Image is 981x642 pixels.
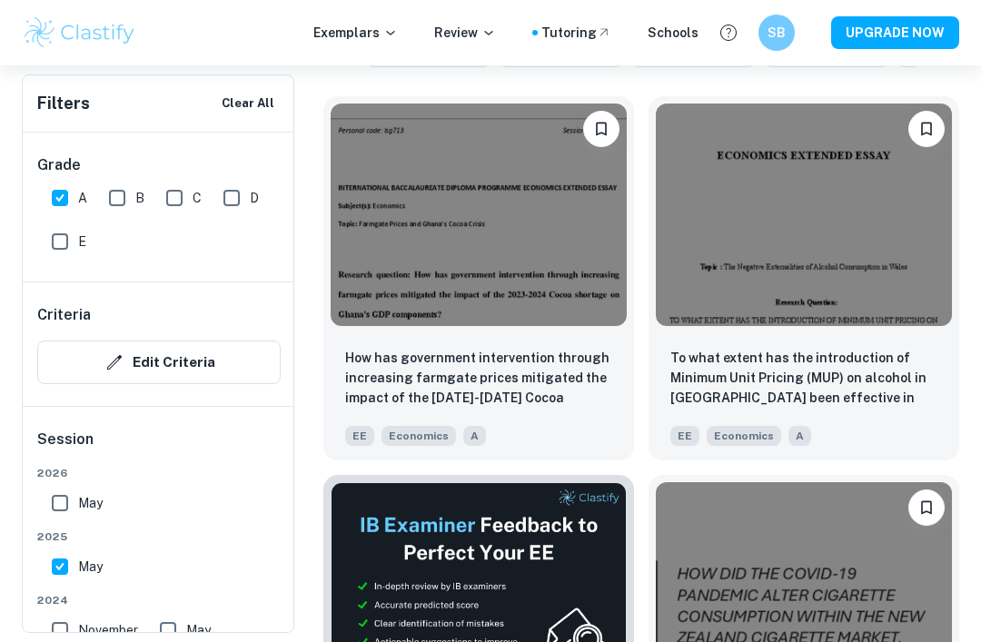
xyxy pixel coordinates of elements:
[434,23,496,43] p: Review
[186,620,211,640] span: May
[78,493,103,513] span: May
[713,17,744,48] button: Help and Feedback
[78,620,138,640] span: November
[345,426,374,446] span: EE
[670,426,699,446] span: EE
[656,104,952,326] img: Economics EE example thumbnail: To what extent has the introduction of M
[250,188,259,208] span: D
[22,15,137,51] img: Clastify logo
[313,23,398,43] p: Exemplars
[649,96,959,460] a: BookmarkTo what extent has the introduction of Minimum Unit Pricing (MUP) on alcohol in Wales bee...
[217,90,279,117] button: Clear All
[37,528,281,545] span: 2025
[78,232,86,252] span: E
[831,16,959,49] button: UPGRADE NOW
[345,348,612,410] p: How has government intervention through increasing farmgate prices mitigated the impact of the 20...
[78,557,103,577] span: May
[758,15,795,51] button: SB
[648,23,699,43] a: Schools
[37,91,90,116] h6: Filters
[541,23,611,43] a: Tutoring
[908,489,945,526] button: Bookmark
[135,188,144,208] span: B
[707,426,781,446] span: Economics
[37,304,91,326] h6: Criteria
[463,426,486,446] span: A
[323,96,634,460] a: BookmarkHow has government intervention through increasing farmgate prices mitigated the impact o...
[37,465,281,481] span: 2026
[670,348,937,410] p: To what extent has the introduction of Minimum Unit Pricing (MUP) on alcohol in Wales been effect...
[193,188,202,208] span: C
[37,341,281,384] button: Edit Criteria
[37,154,281,176] h6: Grade
[331,104,627,326] img: Economics EE example thumbnail: How has government intervention through
[37,429,281,465] h6: Session
[78,188,87,208] span: A
[583,111,619,147] button: Bookmark
[767,23,788,43] h6: SB
[381,426,456,446] span: Economics
[37,592,281,608] span: 2024
[788,426,811,446] span: A
[908,111,945,147] button: Bookmark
